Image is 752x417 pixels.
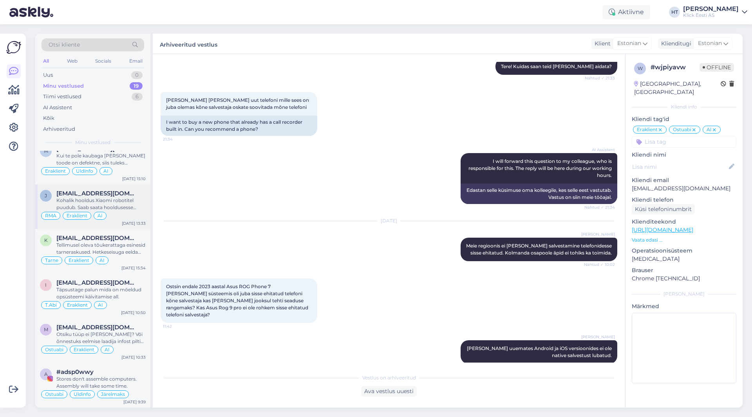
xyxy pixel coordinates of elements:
[468,158,613,178] span: I will forward this question to my colleague, who is responsible for this. The reply will be here...
[163,323,192,329] span: 11:42
[362,374,416,381] span: Vestlus on arhiveeritud
[123,399,146,405] div: [DATE] 9:39
[45,347,63,352] span: Ostuabi
[584,262,615,267] span: Nähtud ✓ 10:02
[56,242,146,256] div: Tellimusel oleva tõukerattaga esinesid tarneraskused. Hetkeseisuga eeldame tarnet hilisemalt homs...
[581,334,615,340] span: [PERSON_NAME]
[166,97,310,110] span: [PERSON_NAME] [PERSON_NAME] uut telefoni mille sees on juba olemas kõne salvestaja oskate soovita...
[632,162,727,171] input: Lisa nimi
[632,115,736,123] p: Kliendi tag'id
[99,258,105,263] span: AI
[69,258,89,263] span: Eraklient
[75,139,110,146] span: Minu vestlused
[632,266,736,274] p: Brauser
[585,75,615,81] span: Nähtud ✓ 21:33
[105,347,110,352] span: AI
[43,71,53,79] div: Uus
[634,80,721,96] div: [GEOGRAPHIC_DATA], [GEOGRAPHIC_DATA]
[98,213,103,218] span: AI
[161,217,617,224] div: [DATE]
[56,324,138,331] span: maris.uuskyla@gmail.com
[44,148,48,154] span: m
[651,63,700,72] div: # wjpiyavw
[101,392,125,397] span: Järelmaks
[43,104,72,112] div: AI Assistent
[632,176,736,184] p: Kliendi email
[586,147,615,153] span: AI Assistent
[130,82,143,90] div: 19
[43,82,84,90] div: Minu vestlused
[658,40,691,48] div: Klienditugi
[43,93,81,101] div: Tiimi vestlused
[669,7,680,18] div: HT
[166,283,309,318] span: Ostsin endale 2023 aastal Asus ROG Phone 7 [PERSON_NAME] süsteemis oli juba sisse ehitatud telefo...
[632,204,695,215] div: Küsi telefoninumbrit
[638,65,643,71] span: w
[56,375,146,390] div: Stores don't assemble computers. Assembly will take some time.
[45,169,66,173] span: Eraklient
[591,40,611,48] div: Klient
[44,327,48,332] span: m
[45,303,57,307] span: T.Abi
[56,152,146,166] div: Kui te pole kaubaga [PERSON_NAME] toode on defektne, siis tuleks komplektne toode tagastada teile...
[673,127,691,132] span: Ostuabi
[56,197,146,211] div: Kohalik hooldus Xiaomi robotitel puudub. Saab saata hooldusesse [PERSON_NAME] kaupluste kaudu. Ga...
[602,5,650,19] div: Aktiivne
[632,274,736,283] p: Chrome [TECHNICAL_ID]
[632,302,736,310] p: Märkmed
[700,63,734,72] span: Offline
[632,226,693,233] a: [URL][DOMAIN_NAME]
[44,371,48,377] span: a
[632,196,736,204] p: Kliendi telefon
[67,213,87,218] span: Eraklient
[121,265,146,271] div: [DATE] 15:34
[707,127,712,132] span: AI
[43,125,75,133] div: Arhiveeritud
[76,169,93,173] span: Üldinfo
[632,184,736,193] p: [EMAIL_ADDRESS][DOMAIN_NAME]
[581,231,615,237] span: [PERSON_NAME]
[632,291,736,298] div: [PERSON_NAME]
[56,286,146,300] div: Täpsustage palun mida on mõeldud opsüsteemi käivitamise all.
[683,6,739,12] div: [PERSON_NAME]
[74,392,91,397] span: Üldinfo
[131,71,143,79] div: 0
[45,213,56,218] span: RMA
[56,279,138,286] span: ikuiva@gmail.com
[632,236,736,244] p: Vaata edasi ...
[632,151,736,159] p: Kliendi nimi
[467,345,613,358] span: [PERSON_NAME] uuemates Android ja iOS versioonides ei ole native salvestust lubatud.
[128,56,144,66] div: Email
[121,310,146,316] div: [DATE] 10:50
[45,392,63,397] span: Ostuabi
[632,103,736,110] div: Kliendi info
[683,12,739,18] div: Klick Eesti AS
[466,243,613,256] span: Meie regioonis ei [PERSON_NAME] salvestamine telefonidesse sisse ehitatud. Kolmanda osapoole äpid...
[103,169,108,173] span: AI
[361,386,417,397] div: Ava vestlus uuesti
[501,63,612,69] span: Tere! Kuidas saan teid [PERSON_NAME] aidata?
[56,235,138,242] span: kolodinski@gmail.com
[632,136,736,148] input: Lisa tag
[584,204,615,210] span: Nähtud ✓ 21:34
[698,39,722,48] span: Estonian
[161,116,317,136] div: I want to buy a new phone that already has a call recorder built in. Can you recommend a phone?
[160,38,217,49] label: Arhiveeritud vestlus
[74,347,94,352] span: Eraklient
[56,190,138,197] span: jelenasurkina@gmail.com
[56,331,146,345] div: Otsiku tüüp ei [PERSON_NAME]? Või õnnestuks eelmise laadija infost pilti saata?
[94,56,113,66] div: Socials
[67,303,88,307] span: Eraklient
[122,220,146,226] div: [DATE] 13:33
[43,114,54,122] div: Kõik
[6,40,21,55] img: Askly Logo
[45,258,58,263] span: Tarne
[632,218,736,226] p: Klienditeekond
[637,127,658,132] span: Eraklient
[98,303,103,307] span: AI
[163,136,192,142] span: 21:34
[65,56,79,66] div: Web
[45,282,47,288] span: i
[632,247,736,255] p: Operatsioonisüsteem
[617,39,641,48] span: Estonian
